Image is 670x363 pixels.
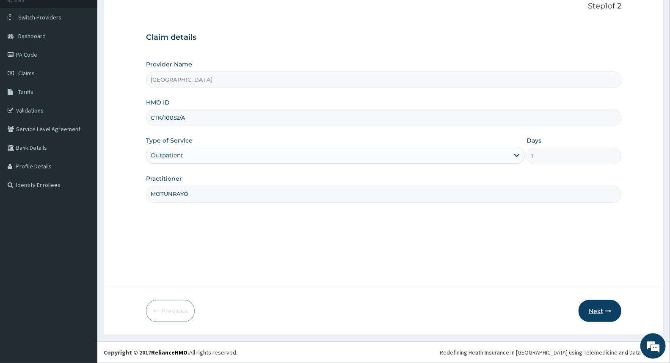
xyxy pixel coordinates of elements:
span: Dashboard [18,32,46,40]
footer: All rights reserved. [97,341,670,363]
label: Practitioner [146,174,182,183]
a: RelianceHMO [151,349,187,356]
div: Minimize live chat window [139,4,159,25]
input: Enter Name [146,186,621,202]
span: We're online! [49,107,117,192]
label: HMO ID [146,98,170,107]
button: Previous [146,300,195,322]
label: Days [527,136,541,145]
div: Redefining Heath Insurance in [GEOGRAPHIC_DATA] using Telemedicine and Data Science! [440,348,664,357]
strong: Copyright © 2017 . [104,349,189,356]
span: Tariffs [18,88,33,96]
img: d_794563401_company_1708531726252_794563401 [16,42,34,63]
span: Claims [18,69,35,77]
textarea: Type your message and hit 'Enter' [4,231,161,261]
div: Outpatient [151,151,183,159]
button: Next [579,300,621,322]
div: Chat with us now [44,47,142,58]
span: Switch Providers [18,14,61,21]
p: Step 1 of 2 [146,2,621,11]
label: Provider Name [146,60,192,69]
input: Enter HMO ID [146,110,621,126]
h3: Claim details [146,33,621,42]
label: Type of Service [146,136,193,145]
